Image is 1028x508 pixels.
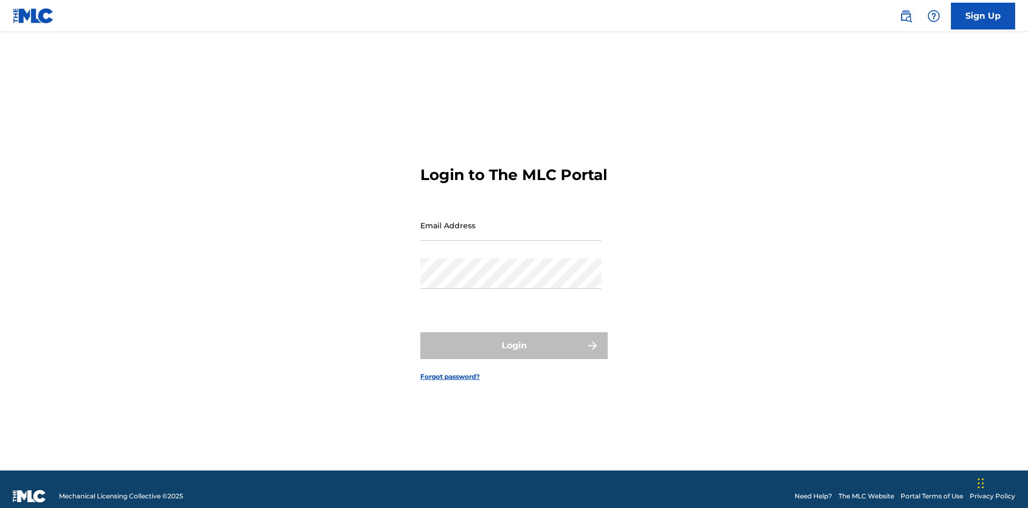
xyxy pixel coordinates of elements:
iframe: Chat Widget [974,457,1028,508]
img: search [899,10,912,23]
div: Help [923,5,944,27]
a: The MLC Website [838,491,894,501]
a: Public Search [895,5,917,27]
img: MLC Logo [13,8,54,24]
a: Sign Up [951,3,1015,29]
a: Portal Terms of Use [901,491,963,501]
img: help [927,10,940,23]
div: Drag [978,467,984,499]
a: Privacy Policy [970,491,1015,501]
span: Mechanical Licensing Collective © 2025 [59,491,183,501]
h3: Login to The MLC Portal [420,166,607,184]
img: logo [13,490,46,503]
a: Need Help? [795,491,832,501]
a: Forgot password? [420,372,480,382]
